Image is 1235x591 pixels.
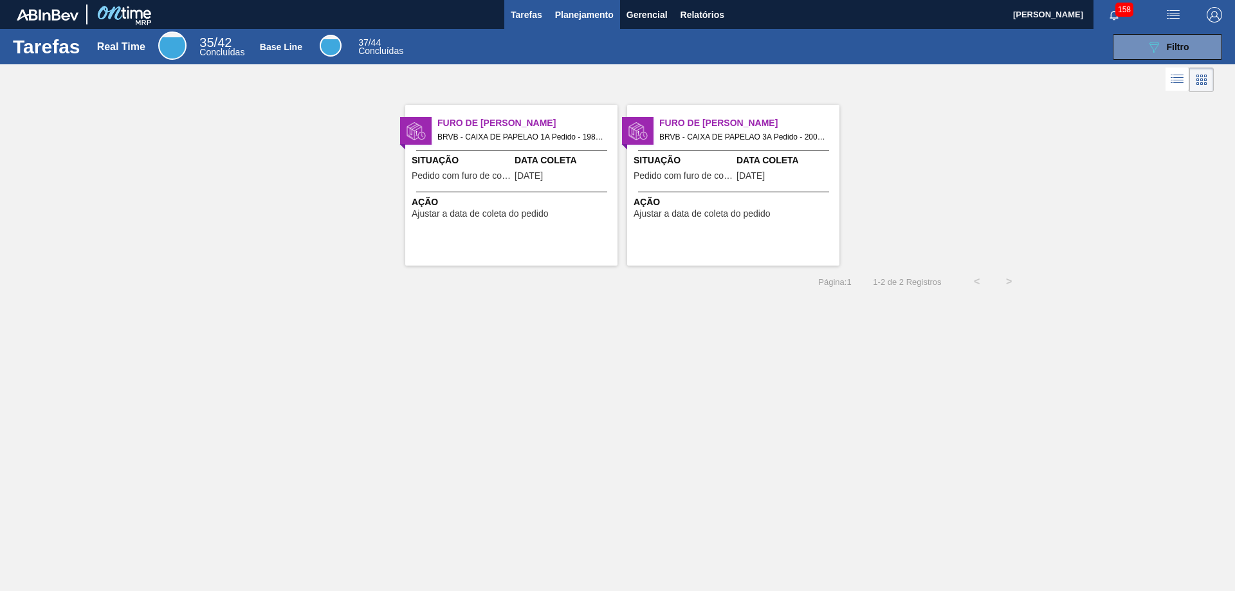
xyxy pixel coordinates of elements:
div: Visão em Lista [1166,68,1189,92]
span: Concluídas [199,47,244,57]
span: Data Coleta [736,154,836,167]
span: Relatórios [681,7,724,23]
button: > [993,266,1025,298]
img: TNhmsLtSVTkK8tSr43FrP2fwEKptu5GPRR3wAAAABJRU5ErkJggg== [17,9,78,21]
span: 18/08/2025 [736,171,765,181]
span: / 44 [358,37,381,48]
span: 1 - 2 de 2 Registros [871,277,942,287]
span: BRVB - CAIXA DE PAPELAO 1A Pedido - 1981315 [437,130,607,144]
span: Data Coleta [515,154,614,167]
span: Pedido com furo de coleta [412,171,511,181]
img: userActions [1166,7,1181,23]
span: Ação [412,195,614,209]
span: BRVB - CAIXA DE PAPELAO 3A Pedido - 2004578 [659,130,829,144]
span: Planejamento [555,7,614,23]
img: status [407,122,426,141]
div: Base Line [260,42,302,52]
span: Pedido com furo de coleta [634,171,733,181]
span: Furo de Coleta [659,116,839,130]
div: Real Time [97,41,145,53]
button: < [961,266,993,298]
span: Tarefas [511,7,542,23]
div: Base Line [358,39,403,55]
div: Visão em Cards [1189,68,1214,92]
button: Filtro [1113,34,1222,60]
span: Furo de Coleta [437,116,617,130]
span: Ajustar a data de coleta do pedido [412,209,549,219]
span: Filtro [1167,42,1189,52]
span: 158 [1115,3,1133,17]
span: Concluídas [358,46,403,56]
span: / 42 [199,35,232,50]
img: Logout [1207,7,1222,23]
div: Base Line [320,35,342,57]
span: Situação [634,154,733,167]
div: Real Time [158,32,187,60]
img: status [628,122,648,141]
h1: Tarefas [13,39,80,54]
span: Ação [634,195,836,209]
span: 22/07/2025 [515,171,543,181]
span: Página : 1 [818,277,851,287]
div: Real Time [199,37,244,57]
span: 37 [358,37,369,48]
span: Ajustar a data de coleta do pedido [634,209,771,219]
span: Gerencial [627,7,668,23]
span: 35 [199,35,214,50]
span: Situação [412,154,511,167]
button: Notificações [1093,6,1135,24]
